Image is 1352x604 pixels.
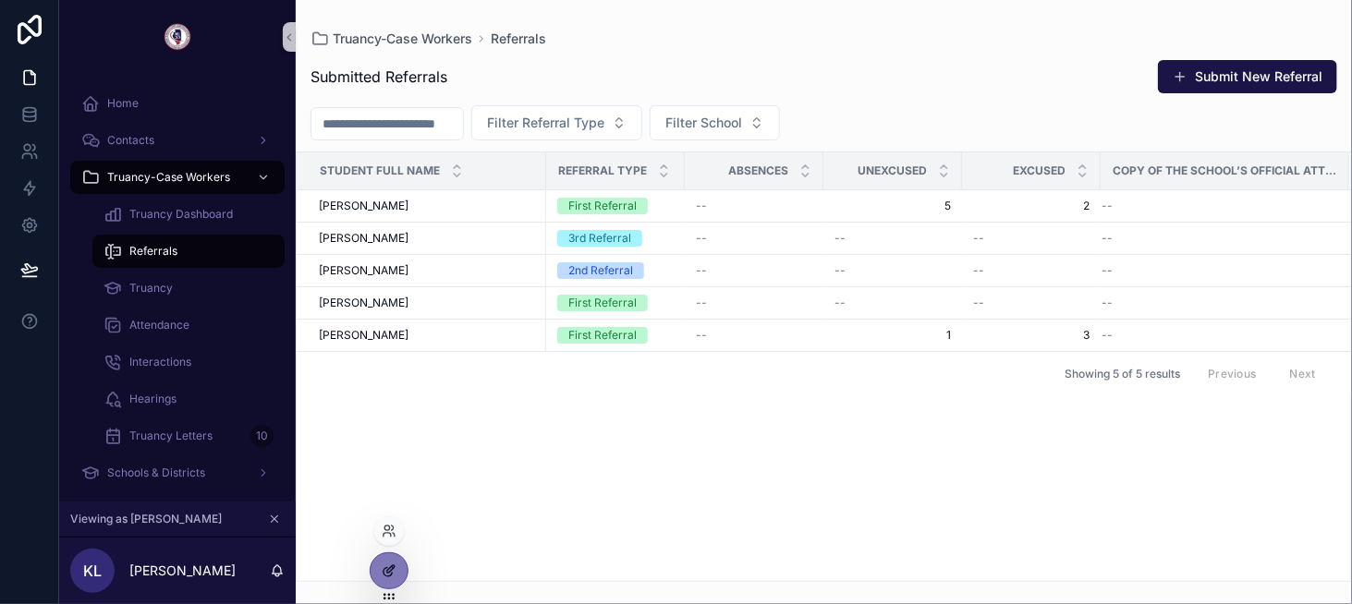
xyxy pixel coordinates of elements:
[319,328,535,343] a: [PERSON_NAME]
[1102,199,1327,213] a: --
[557,295,674,311] a: First Referral
[1113,163,1337,178] span: Copy of the school’s official attendance record
[319,231,408,246] span: [PERSON_NAME]
[1065,367,1180,381] span: Showing 5 of 5 results
[650,105,780,140] button: Select Button
[1158,60,1337,93] button: Submit New Referral
[107,465,205,480] span: Schools & Districts
[834,231,846,246] span: --
[70,124,285,157] a: Contacts
[319,328,408,343] span: [PERSON_NAME]
[973,296,1090,310] a: --
[558,163,647,178] span: Referral Type
[557,230,674,247] a: 3rd Referral
[1102,263,1327,278] a: --
[487,114,604,132] span: Filter Referral Type
[696,328,812,343] a: --
[333,30,472,48] span: Truancy-Case Workers
[728,163,788,178] span: Absences
[92,382,285,416] a: Hearings
[129,281,173,296] span: Truancy
[1013,163,1066,178] span: Excused
[92,345,285,379] a: Interactions
[973,328,1090,343] a: 3
[107,133,154,148] span: Contacts
[129,318,189,332] span: Attendance
[1102,231,1113,246] span: --
[973,296,984,310] span: --
[129,244,177,259] span: Referrals
[83,560,102,582] span: KL
[491,30,546,48] a: Referrals
[59,74,296,501] div: scrollable content
[973,263,1090,278] a: --
[973,199,1090,213] a: 2
[568,230,631,247] div: 3rd Referral
[107,96,139,111] span: Home
[557,327,674,344] a: First Referral
[107,170,230,185] span: Truancy-Case Workers
[696,296,707,310] span: --
[834,263,951,278] a: --
[320,163,440,178] span: Student Full Name
[129,392,177,406] span: Hearings
[319,296,535,310] a: [PERSON_NAME]
[1102,328,1327,343] a: --
[92,235,285,268] a: Referrals
[311,30,472,48] a: Truancy-Case Workers
[568,198,637,214] div: First Referral
[834,231,951,246] a: --
[665,114,742,132] span: Filter School
[696,231,707,246] span: --
[70,456,285,489] a: Schools & Districts
[319,296,408,310] span: [PERSON_NAME]
[696,231,812,246] a: --
[568,327,637,344] div: First Referral
[834,199,951,213] a: 5
[1102,328,1113,343] span: --
[129,429,213,443] span: Truancy Letters
[471,105,642,140] button: Select Button
[834,328,951,343] a: 1
[319,263,535,278] a: [PERSON_NAME]
[696,328,707,343] span: --
[973,231,1090,246] a: --
[557,262,674,279] a: 2nd Referral
[92,419,285,453] a: Truancy Letters10
[834,296,951,310] a: --
[568,295,637,311] div: First Referral
[696,199,707,213] span: --
[834,263,846,278] span: --
[92,198,285,231] a: Truancy Dashboard
[92,272,285,305] a: Truancy
[1102,199,1113,213] span: --
[129,207,233,222] span: Truancy Dashboard
[311,66,447,88] span: Submitted Referrals
[1102,296,1327,310] a: --
[834,296,846,310] span: --
[858,163,927,178] span: Unexcused
[973,231,984,246] span: --
[696,263,812,278] a: --
[568,262,633,279] div: 2nd Referral
[129,355,191,369] span: Interactions
[319,199,535,213] a: [PERSON_NAME]
[70,161,285,194] a: Truancy-Case Workers
[1102,231,1327,246] a: --
[70,87,285,120] a: Home
[319,263,408,278] span: [PERSON_NAME]
[163,22,192,52] img: App logo
[557,198,674,214] a: First Referral
[696,296,812,310] a: --
[1102,296,1113,310] span: --
[696,263,707,278] span: --
[319,231,535,246] a: [PERSON_NAME]
[973,263,984,278] span: --
[319,199,408,213] span: [PERSON_NAME]
[70,512,222,526] span: Viewing as [PERSON_NAME]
